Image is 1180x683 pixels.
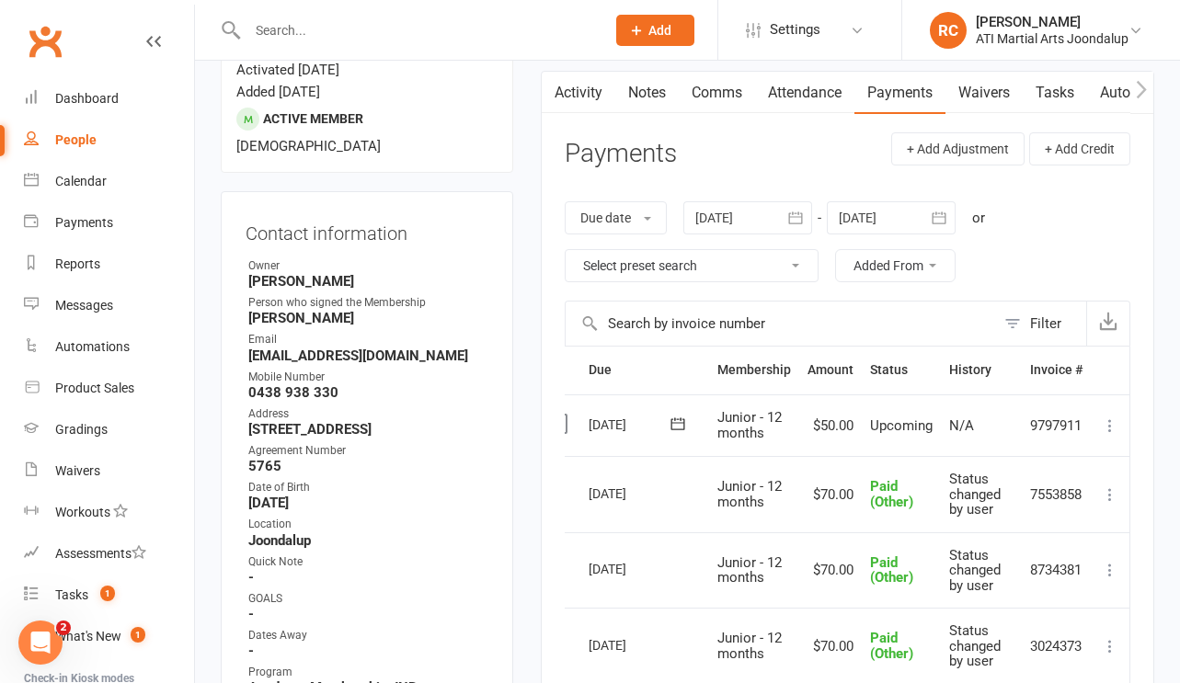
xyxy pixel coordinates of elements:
[24,409,194,450] a: Gradings
[835,249,956,282] button: Added From
[891,132,1025,165] button: + Add Adjustment
[248,458,488,474] strong: 5765
[248,516,488,533] div: Location
[799,532,862,609] td: $70.00
[870,630,913,662] span: Paid (Other)
[248,369,488,386] div: Mobile Number
[55,546,146,561] div: Assessments
[648,23,671,38] span: Add
[55,587,88,602] div: Tasks
[580,347,709,393] th: Due
[717,630,782,662] span: Junior - 12 months
[854,72,945,114] a: Payments
[616,15,694,46] button: Add
[55,463,100,478] div: Waivers
[248,606,488,622] strong: -
[55,339,130,354] div: Automations
[100,586,115,601] span: 1
[24,161,194,202] a: Calendar
[248,421,488,438] strong: [STREET_ADDRESS]
[246,216,488,244] h3: Contact information
[589,631,673,659] div: [DATE]
[24,285,194,326] a: Messages
[248,347,488,364] strong: [EMAIL_ADDRESS][DOMAIN_NAME]
[248,532,488,549] strong: Joondalup
[24,326,194,368] a: Automations
[248,495,488,511] strong: [DATE]
[24,616,194,657] a: What's New1
[1023,72,1087,114] a: Tasks
[976,30,1128,47] div: ATI Martial Arts Joondalup
[248,442,488,460] div: Agreement Number
[870,417,933,434] span: Upcoming
[24,492,194,533] a: Workouts
[1022,456,1091,532] td: 7553858
[615,72,679,114] a: Notes
[248,310,488,326] strong: [PERSON_NAME]
[976,14,1128,30] div: [PERSON_NAME]
[995,302,1086,346] button: Filter
[248,405,488,423] div: Address
[22,18,68,64] a: Clubworx
[248,553,488,571] div: Quick Note
[24,575,194,616] a: Tasks 1
[55,215,113,230] div: Payments
[1022,532,1091,609] td: 8734381
[248,384,488,401] strong: 0438 938 330
[870,554,913,586] span: Paid (Other)
[248,643,488,659] strong: -
[870,478,913,510] span: Paid (Other)
[56,620,71,635] span: 2
[1022,347,1091,393] th: Invoice #
[55,91,119,106] div: Dashboard
[248,627,488,644] div: Dates Away
[55,629,121,643] div: What's New
[236,62,339,78] time: Activated [DATE]
[949,622,1001,669] span: Status changed by user
[55,298,113,313] div: Messages
[589,479,673,507] div: [DATE]
[55,422,108,437] div: Gradings
[565,201,667,234] button: Due date
[248,479,488,496] div: Date of Birth
[589,410,673,438] div: [DATE]
[799,394,862,457] td: $50.00
[55,256,100,271] div: Reports
[24,450,194,492] a: Waivers
[717,478,782,510] span: Junior - 12 months
[24,78,194,120] a: Dashboard
[248,590,488,608] div: GOALS
[248,294,488,312] div: Person who signed the Membership
[972,207,985,229] div: or
[248,257,488,275] div: Owner
[709,347,799,393] th: Membership
[55,381,134,395] div: Product Sales
[55,132,97,147] div: People
[755,72,854,114] a: Attendance
[949,547,1001,594] span: Status changed by user
[679,72,755,114] a: Comms
[949,471,1001,518] span: Status changed by user
[248,569,488,586] strong: -
[18,620,63,665] iframe: Intercom live chat
[248,273,488,290] strong: [PERSON_NAME]
[131,627,145,643] span: 1
[248,664,488,681] div: Program
[566,302,995,346] input: Search by invoice number
[542,72,615,114] a: Activity
[24,533,194,575] a: Assessments
[263,111,363,126] span: Active member
[941,347,1022,393] th: History
[1029,132,1130,165] button: + Add Credit
[1022,394,1091,457] td: 9797911
[24,202,194,244] a: Payments
[717,554,782,586] span: Junior - 12 months
[949,417,974,434] span: N/A
[24,120,194,161] a: People
[24,244,194,285] a: Reports
[589,554,673,583] div: [DATE]
[242,17,592,43] input: Search...
[945,72,1023,114] a: Waivers
[55,174,107,188] div: Calendar
[799,347,862,393] th: Amount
